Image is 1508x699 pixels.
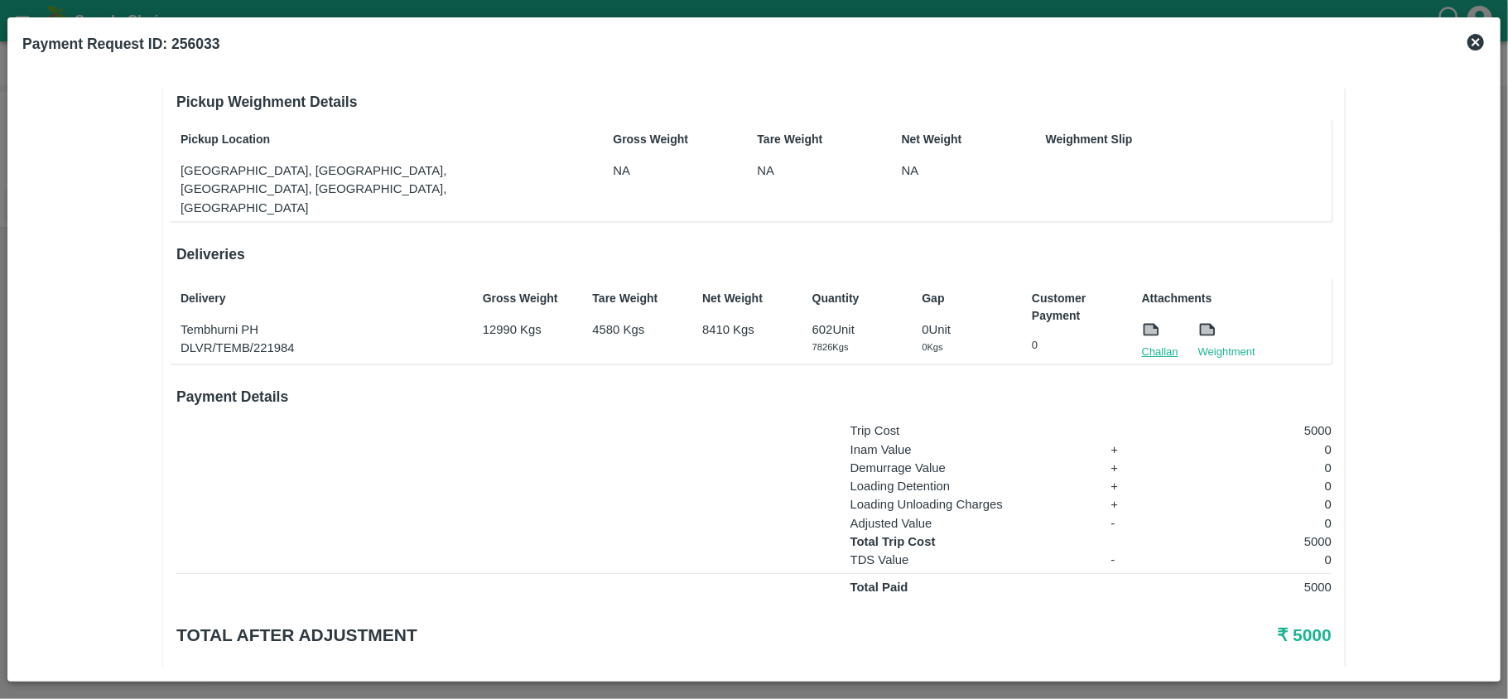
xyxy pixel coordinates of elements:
[902,131,991,148] p: Net Weight
[1198,344,1255,360] a: Weightment
[176,385,1332,408] h6: Payment Details
[176,243,1332,266] h6: Deliveries
[922,342,942,352] span: 0 Kgs
[1111,514,1151,533] p: -
[758,161,847,180] p: NA
[812,342,849,352] span: 7826 Kgs
[483,321,572,339] p: 12990 Kgs
[22,36,219,52] b: Payment Request ID: 256033
[181,339,462,357] p: DLVR/TEMB/221984
[1111,477,1151,495] p: +
[850,551,1091,569] p: TDS Value
[702,290,792,307] p: Net Weight
[613,131,702,148] p: Gross Weight
[850,535,936,548] strong: Total Trip Cost
[1142,290,1327,307] p: Attachments
[758,131,847,148] p: Tare Weight
[1171,551,1332,569] p: 0
[1171,578,1332,596] p: 5000
[902,161,991,180] p: NA
[483,290,572,307] p: Gross Weight
[922,321,1011,339] p: 0 Unit
[1171,533,1332,551] p: 5000
[1171,514,1332,533] p: 0
[181,290,462,307] p: Delivery
[812,321,902,339] p: 602 Unit
[812,290,902,307] p: Quantity
[850,514,1091,533] p: Adjusted Value
[850,495,1091,513] p: Loading Unloading Charges
[1171,495,1332,513] p: 0
[702,321,792,339] p: 8410 Kgs
[947,624,1332,647] h5: ₹ 5000
[1111,459,1151,477] p: +
[1111,441,1151,459] p: +
[850,477,1091,495] p: Loading Detention
[181,161,558,217] p: [GEOGRAPHIC_DATA], [GEOGRAPHIC_DATA], [GEOGRAPHIC_DATA], [GEOGRAPHIC_DATA], [GEOGRAPHIC_DATA]
[1032,338,1121,354] p: 0
[1171,422,1332,440] p: 5000
[176,624,947,647] h5: Total after adjustment
[850,459,1091,477] p: Demurrage Value
[850,422,1091,440] p: Trip Cost
[592,321,682,339] p: 4580 Kgs
[1171,477,1332,495] p: 0
[613,161,702,180] p: NA
[922,290,1011,307] p: Gap
[1142,344,1178,360] a: Challan
[592,290,682,307] p: Tare Weight
[181,131,558,148] p: Pickup Location
[1171,441,1332,459] p: 0
[181,321,462,339] p: Tembhurni PH
[850,581,908,594] strong: Total Paid
[176,90,1332,113] h6: Pickup Weighment Details
[850,441,1091,459] p: Inam Value
[1032,290,1121,325] p: Customer Payment
[1111,551,1151,569] p: -
[1171,459,1332,477] p: 0
[1046,131,1327,148] p: Weighment Slip
[1111,495,1151,513] p: +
